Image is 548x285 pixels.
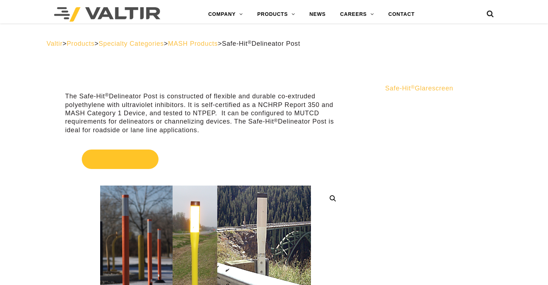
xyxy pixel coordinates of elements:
[385,84,497,93] a: Safe-Hit®Glarescreen
[105,92,109,98] sup: ®
[222,40,300,47] span: Safe-Hit Delineator Post
[65,141,346,178] a: Get Quote
[381,7,422,22] a: CONTACT
[168,40,218,47] a: MASH Products
[302,7,333,22] a: NEWS
[333,7,381,22] a: CAREERS
[46,40,62,47] a: Valtir
[250,7,302,22] a: PRODUCTS
[67,40,94,47] a: Products
[411,84,415,90] sup: ®
[54,7,160,22] img: Valtir
[130,71,138,82] sup: ®
[385,72,497,77] h2: Recently Viewed Products
[65,72,346,87] h1: Safe-Hit Delineator Post
[82,150,159,169] span: Get Quote
[385,85,453,92] span: Safe-Hit Glarescreen
[274,118,278,123] sup: ®
[248,40,251,45] sup: ®
[46,40,502,48] div: > > > >
[99,40,164,47] a: Specialty Categories
[201,7,250,22] a: COMPANY
[65,92,346,134] p: The Safe-Hit Delineator Post is constructed of flexible and durable co-extruded polyethylene with...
